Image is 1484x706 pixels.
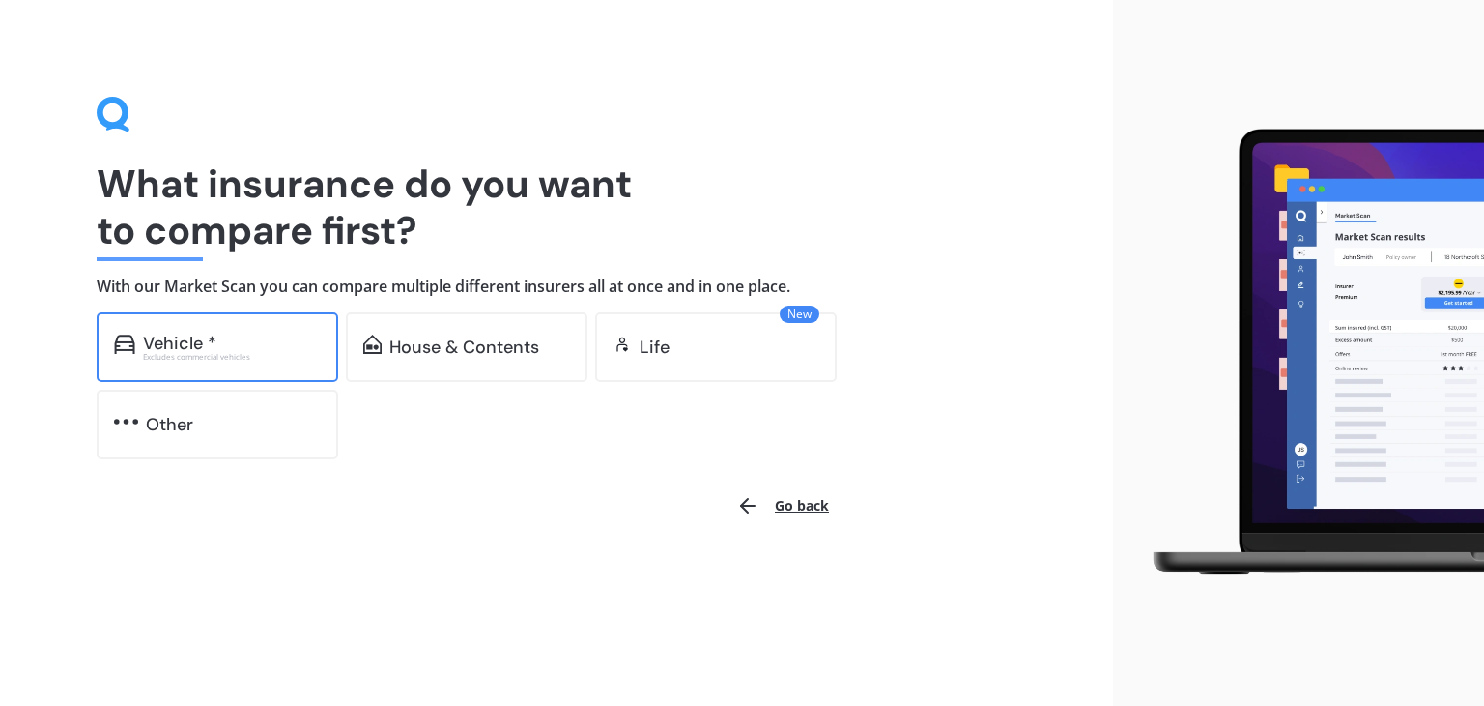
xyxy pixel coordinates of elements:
div: Vehicle * [143,334,216,353]
span: New [780,306,819,323]
div: House & Contents [389,338,539,357]
button: Go back [725,483,841,529]
img: home-and-contents.b802091223b8502ef2dd.svg [363,335,382,354]
img: life.f720d6a2d7cdcd3ad642.svg [613,335,632,354]
h4: With our Market Scan you can compare multiple different insurers all at once and in one place. [97,277,1016,297]
img: car.f15378c7a67c060ca3f3.svg [114,335,135,354]
div: Excludes commercial vehicles [143,353,321,361]
div: Life [640,338,670,357]
h1: What insurance do you want to compare first? [97,161,1016,253]
img: laptop.webp [1128,119,1484,586]
img: other.81dba5aafe580aa69f38.svg [114,412,138,431]
div: Other [146,415,193,434]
